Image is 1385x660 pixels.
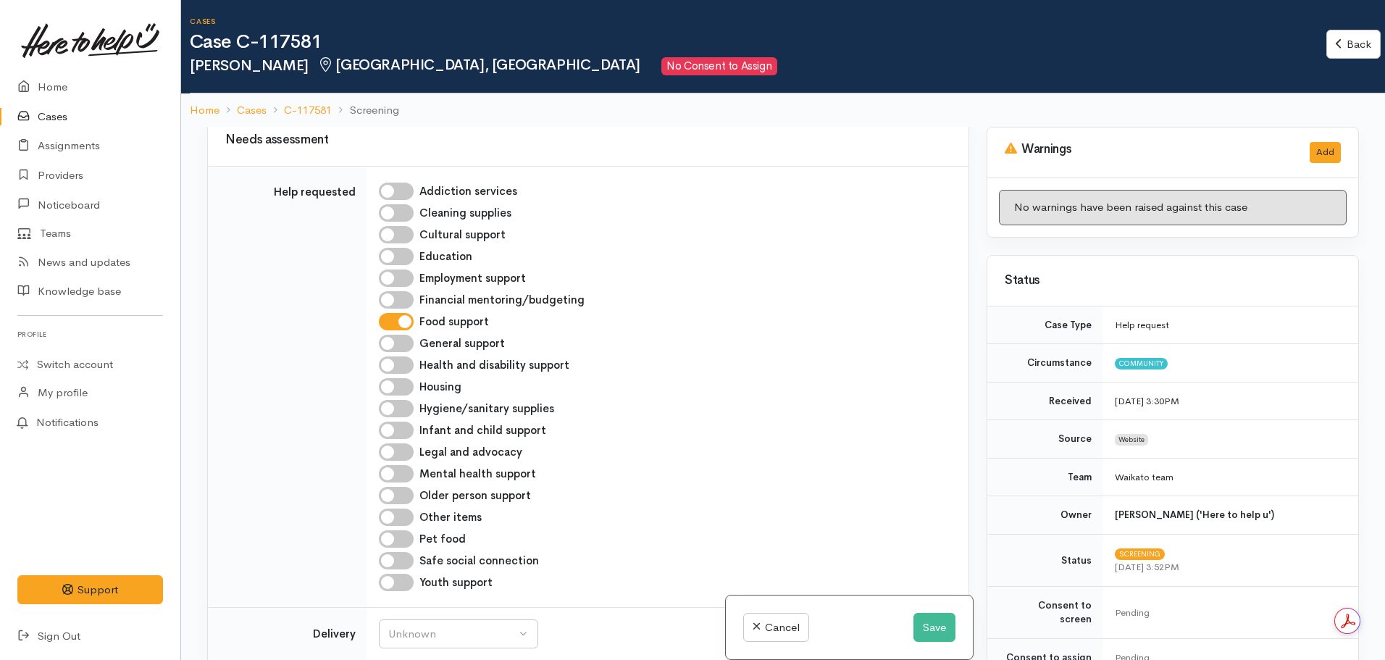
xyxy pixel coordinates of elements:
li: Screening [332,102,398,119]
a: Cancel [743,613,809,643]
span: No Consent to Assign [661,57,777,75]
label: Other items [419,509,482,526]
label: General support [419,335,505,352]
td: Received [987,382,1103,420]
label: Youth support [419,575,493,591]
label: Infant and child support [419,422,546,439]
label: Food support [419,314,489,330]
h6: Profile [17,325,163,344]
td: Team [987,458,1103,496]
label: Hygiene/sanitary supplies [419,401,554,417]
h2: [PERSON_NAME] [190,57,1326,75]
button: Save [913,613,955,643]
td: Consent to screen [987,586,1103,638]
span: Screening [1115,548,1165,560]
div: No warnings have been raised against this case [999,190,1347,225]
label: Pet food [419,531,466,548]
label: Health and disability support [419,357,569,374]
button: Add [1310,142,1341,163]
h1: Case C-117581 [190,32,1326,53]
label: Addiction services [419,183,517,200]
label: Older person support [419,488,531,504]
label: Employment support [419,270,526,287]
h3: Status [1005,274,1341,288]
label: Education [419,248,472,265]
td: Owner [987,496,1103,535]
span: Waikato team [1115,471,1173,483]
label: Safe social connection [419,553,539,569]
a: Back [1326,30,1381,59]
td: Circumstance [987,344,1103,383]
button: Support [17,575,163,605]
h3: Needs assessment [225,133,951,147]
b: [PERSON_NAME] ('Here to help u') [1115,509,1274,521]
h6: Cases [190,17,1326,25]
a: Home [190,102,219,119]
h3: Warnings [1005,142,1292,156]
span: Website [1115,434,1148,446]
label: Legal and advocacy [419,444,522,461]
td: Help requested [208,166,367,607]
nav: breadcrumb [181,93,1385,128]
button: Unknown [379,619,538,649]
div: [DATE] 3:52PM [1115,560,1341,575]
label: Financial mentoring/budgeting [419,292,585,309]
td: Source [987,420,1103,459]
div: Pending [1115,606,1341,620]
span: Community [1115,358,1168,369]
span: [GEOGRAPHIC_DATA], [GEOGRAPHIC_DATA] [317,56,640,74]
label: Cleaning supplies [419,205,511,222]
label: Cultural support [419,227,506,243]
a: Cases [237,102,267,119]
td: Case Type [987,306,1103,344]
label: Mental health support [419,466,536,483]
time: [DATE] 3:30PM [1115,395,1179,407]
td: Status [987,534,1103,586]
td: Help request [1103,306,1358,344]
div: Unknown [388,626,516,643]
label: Housing [419,379,461,396]
a: C-117581 [284,102,332,119]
